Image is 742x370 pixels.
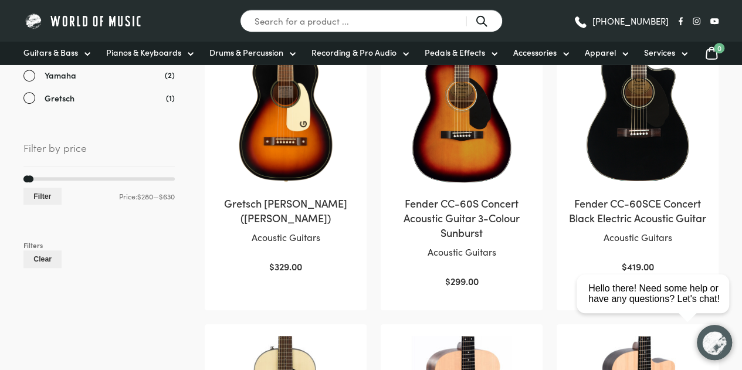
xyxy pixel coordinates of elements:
[166,91,175,104] span: (1)
[513,46,557,59] span: Accessories
[45,91,74,105] span: Gretsch
[23,240,175,251] div: Filters
[392,245,531,260] p: Acoustic Guitars
[23,188,62,205] button: Filter
[311,46,397,59] span: Recording & Pro Audio
[568,230,707,245] p: Acoustic Guitars
[573,12,669,30] a: [PHONE_NUMBER]
[568,46,707,274] a: Fender CC-60SCE Concert Black Electric Acoustic GuitarAcoustic Guitars $419.00
[425,46,485,59] span: Pedals & Effects
[137,191,153,201] span: $280
[209,46,283,59] span: Drums & Percussion
[216,46,355,184] img: Gretsch Jim Dandy Parlor Rex Burst body view
[714,43,724,53] span: 0
[644,46,675,59] span: Services
[240,9,503,32] input: Search for a product ...
[568,46,707,184] img: Fender CC-60SCE Body Black
[592,16,669,25] span: [PHONE_NUMBER]
[23,188,175,205] div: Price: —
[392,46,531,289] a: Fender CC-60S Concert Acoustic Guitar 3-Colour SunburstAcoustic Guitars $299.00
[392,46,531,184] img: Fender CC60 Sunburst
[159,191,175,201] span: $630
[23,250,62,267] button: Clear
[23,140,175,167] span: Filter by price
[23,46,78,59] span: Guitars & Bass
[585,46,616,59] span: Apparel
[23,12,144,30] img: World of Music
[45,69,76,82] span: Yamaha
[106,46,181,59] span: Pianos & Keyboards
[445,274,479,287] bdi: 299.00
[216,46,355,274] a: Gretsch [PERSON_NAME] ([PERSON_NAME])Acoustic Guitars $329.00
[568,196,707,225] h2: Fender CC-60SCE Concert Black Electric Acoustic Guitar
[23,69,175,82] a: Yamaha
[572,241,742,370] iframe: Chat with our support team
[269,260,275,273] span: $
[445,274,450,287] span: $
[165,69,175,81] span: (2)
[23,91,175,105] a: Gretsch
[216,196,355,225] h2: Gretsch [PERSON_NAME] ([PERSON_NAME])
[216,230,355,245] p: Acoustic Guitars
[392,196,531,240] h2: Fender CC-60S Concert Acoustic Guitar 3-Colour Sunburst
[269,260,302,273] bdi: 329.00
